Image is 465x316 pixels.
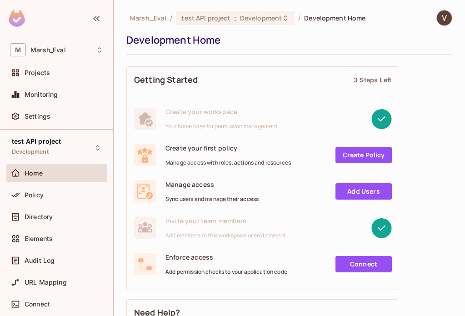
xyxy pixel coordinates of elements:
li: / [170,14,172,22]
span: : [234,15,237,22]
a: Connect [335,256,392,272]
span: M [10,43,26,56]
span: Elements [25,235,53,242]
a: Create Policy [335,147,392,163]
span: URL Mapping [25,279,67,286]
span: Sync users and manage their access [165,196,259,203]
span: Audit Log [25,257,55,264]
a: Add Users [335,183,392,200]
span: Create your first policy [165,144,291,152]
span: Development [12,148,49,155]
span: Your home base for permission management [165,123,278,130]
span: Workspace: Marsh_Eval [30,46,66,54]
span: Create your workspace [165,107,278,116]
img: SReyMgAAAABJRU5ErkJggg== [9,10,25,27]
span: Directory [25,213,53,221]
li: / [298,14,300,22]
span: Projects [25,69,50,76]
span: test API project [181,14,230,22]
span: test API project [12,138,61,145]
span: Settings [25,113,50,120]
span: Manage access with roles, actions and resources [165,159,291,166]
img: Vamsi Avadhanam [437,10,452,25]
span: Monitoring [25,91,58,98]
span: the active workspace [130,14,166,22]
div: Development Home [126,33,448,47]
span: Add permission checks to your application code [165,268,287,276]
span: Development Home [304,14,365,22]
span: Enforce access [165,253,287,261]
span: Manage access [165,180,259,189]
span: Policy [25,191,44,199]
span: Invite your team members [165,216,286,225]
span: Add members to this workspace or environment [165,232,286,239]
span: Connect [25,301,50,308]
span: Getting Started [134,74,198,85]
div: 3 Steps Left [354,75,391,84]
span: Home [25,170,43,177]
span: Development [240,14,282,22]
